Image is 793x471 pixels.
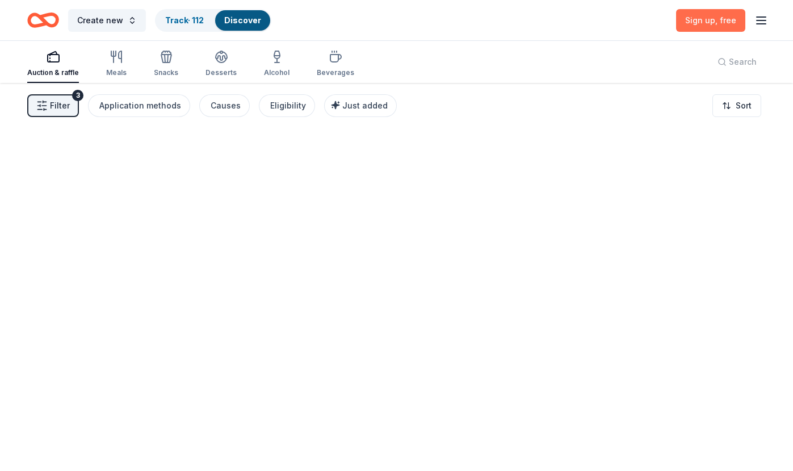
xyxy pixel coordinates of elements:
[154,45,178,83] button: Snacks
[685,15,736,25] span: Sign up
[27,7,59,34] a: Home
[224,15,261,25] a: Discover
[317,68,354,77] div: Beverages
[317,45,354,83] button: Beverages
[205,45,237,83] button: Desserts
[77,14,123,27] span: Create new
[264,68,289,77] div: Alcohol
[68,9,146,32] button: Create new
[106,68,127,77] div: Meals
[106,45,127,83] button: Meals
[27,45,79,83] button: Auction & raffle
[676,9,745,32] a: Sign up, free
[205,68,237,77] div: Desserts
[165,15,204,25] a: Track· 112
[715,15,736,25] span: , free
[27,68,79,77] div: Auction & raffle
[154,68,178,77] div: Snacks
[264,45,289,83] button: Alcohol
[155,9,271,32] button: Track· 112Discover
